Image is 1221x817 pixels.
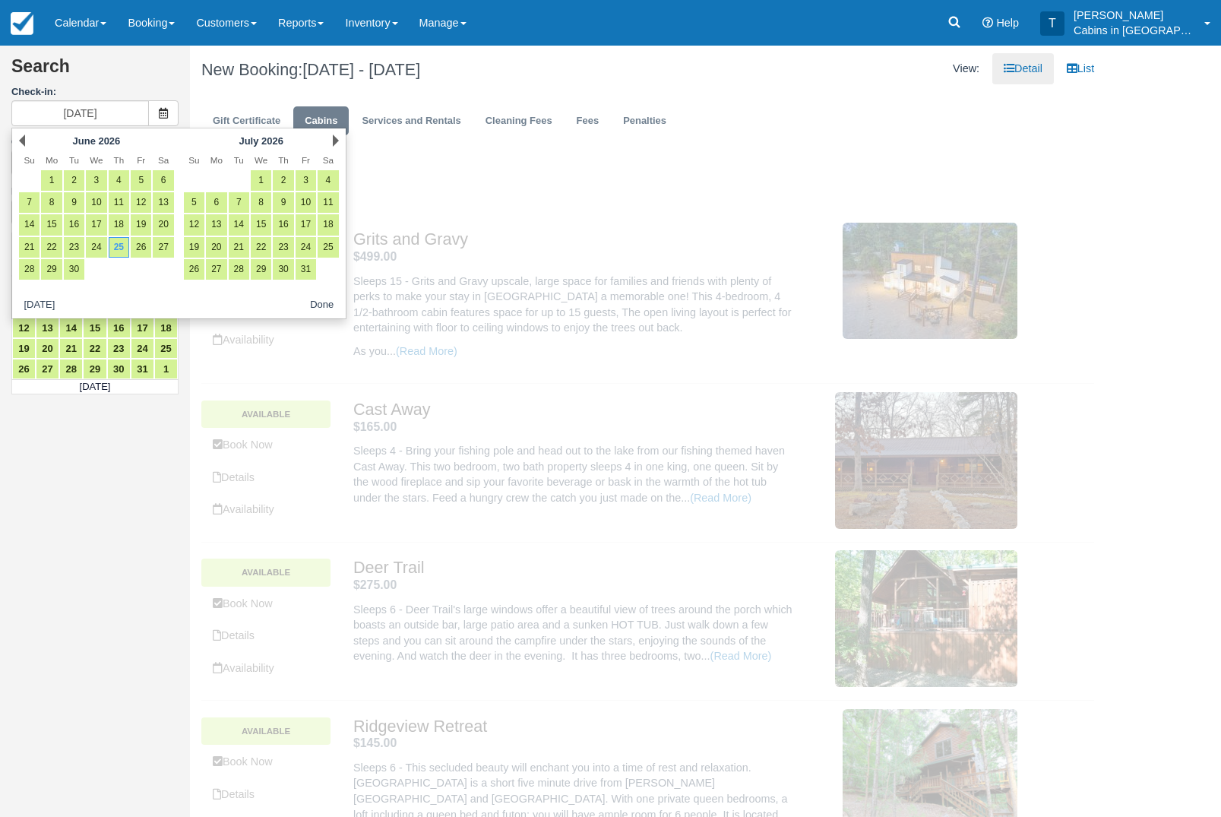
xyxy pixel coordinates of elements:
span: Friday [137,155,145,165]
a: 8 [251,192,271,213]
a: 12 [12,318,36,338]
a: Cabins [293,106,349,136]
a: Fees [565,106,611,136]
li: View: [941,53,991,84]
a: Details [201,620,331,651]
a: 19 [184,237,204,258]
a: 1 [41,170,62,191]
span: Saturday [158,155,169,165]
img: M37-1 [835,550,1017,687]
a: List [1055,53,1106,84]
a: 9 [273,192,293,213]
a: 15 [83,318,106,338]
a: 11 [109,192,129,213]
a: 14 [229,214,249,235]
a: 25 [318,237,338,258]
a: Details [201,462,331,493]
a: 19 [131,214,151,235]
a: 5 [131,170,151,191]
i: Help [982,17,993,28]
span: Thursday [278,155,289,165]
a: 17 [86,214,106,235]
h2: Deer Trail [353,559,796,577]
img: checkfront-main-nav-mini-logo.png [11,12,33,35]
span: July [239,135,259,147]
label: Check-in: [11,85,179,100]
span: Saturday [323,155,334,165]
a: 14 [59,318,83,338]
a: 18 [154,318,178,338]
h2: Search [11,57,179,85]
a: Availability [201,653,331,684]
a: 10 [296,192,316,213]
a: 31 [131,359,154,379]
a: 23 [107,338,131,359]
div: T [1040,11,1064,36]
a: (Read More) [396,345,457,357]
a: Available [201,401,331,428]
a: 12 [131,192,151,213]
p: Sleeps 6 - Deer Trail's large windows offer a beautiful view of trees around the porch which boas... [353,602,796,664]
a: Book Now [201,429,331,461]
a: 2 [64,170,84,191]
a: 16 [273,214,293,235]
a: 7 [229,192,249,213]
a: Book Now [201,746,331,777]
a: Availability [201,494,331,525]
strong: Price: $499 [353,250,397,263]
strong: Price: $165 [353,420,397,433]
a: 13 [206,214,226,235]
a: 26 [184,259,204,280]
span: Tuesday [234,155,244,165]
a: Availability [201,325,331,356]
a: 24 [296,237,316,258]
a: 5 [184,192,204,213]
div: Checking Availability... [201,154,1094,214]
a: 20 [206,237,226,258]
a: 19 [12,338,36,359]
a: 16 [64,214,84,235]
a: Detail [992,53,1054,84]
a: 8 [41,192,62,213]
a: 3 [296,170,316,191]
a: 22 [251,237,271,258]
a: 17 [131,318,154,338]
p: Sleeps 15 - Grits and Gravy upscale, large space for families and friends with plenty of perks to... [353,274,796,336]
h2: Grits and Gravy [353,230,796,249]
a: Available [201,717,331,745]
a: 27 [153,237,173,258]
strong: Price: $145 [353,736,397,749]
a: 4 [318,170,338,191]
a: Cleaning Fees [474,106,564,136]
a: 18 [318,214,338,235]
p: Cabins in [GEOGRAPHIC_DATA] [1074,23,1195,38]
span: Wednesday [255,155,267,165]
a: 29 [41,259,62,280]
a: Gift Certificate [201,106,292,136]
a: 31 [296,259,316,280]
p: [PERSON_NAME] [1074,8,1195,23]
img: M265-1 [843,223,1017,339]
a: 28 [19,259,40,280]
a: 21 [19,237,40,258]
a: (Read More) [690,492,751,504]
a: 21 [229,237,249,258]
a: 30 [273,259,293,280]
img: M114-1 [835,392,1017,529]
span: June [73,135,96,147]
span: Monday [46,155,58,165]
a: 20 [36,338,59,359]
a: 15 [41,214,62,235]
h1: New Booking: [201,61,637,79]
a: 22 [83,338,106,359]
a: 7 [19,192,40,213]
a: 26 [131,237,151,258]
a: 15 [251,214,271,235]
a: 22 [41,237,62,258]
a: 25 [154,338,178,359]
span: Thursday [114,155,125,165]
h2: Cast Away [353,401,796,419]
a: 2 [273,170,293,191]
a: 28 [229,259,249,280]
a: 4 [109,170,129,191]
